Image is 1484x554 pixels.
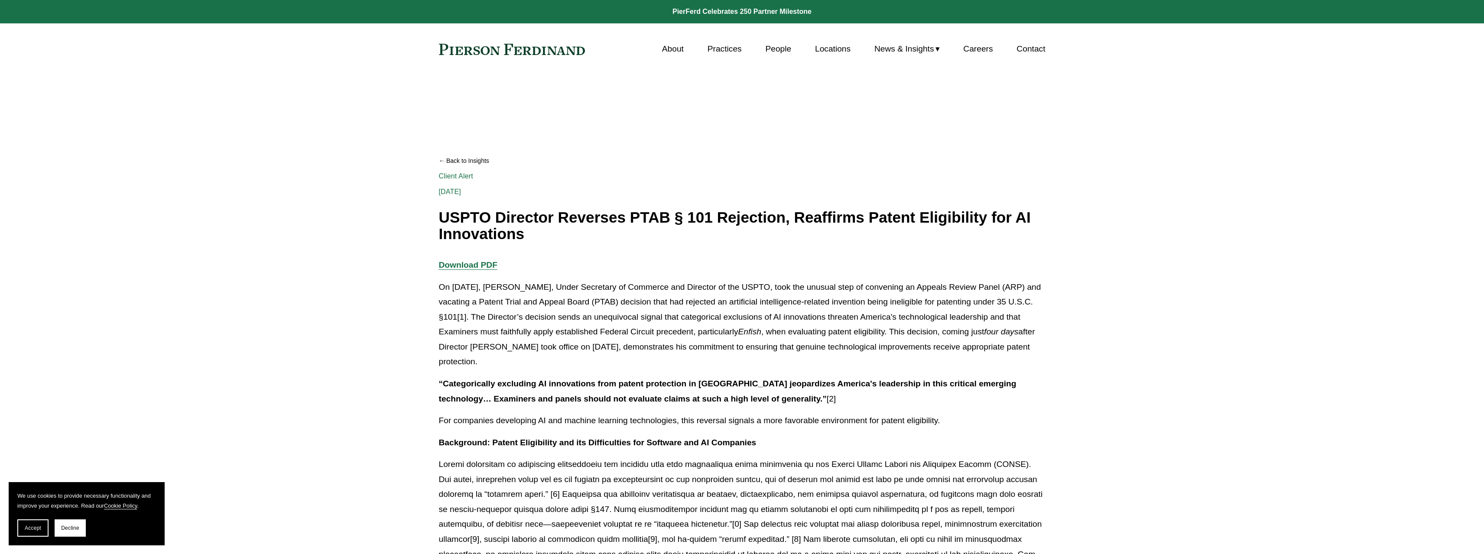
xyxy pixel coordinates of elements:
span: Accept [25,525,41,531]
span: [DATE] [439,188,461,195]
p: For companies developing AI and machine learning technologies, this reversal signals a more favor... [439,413,1046,428]
a: Client Alert [439,172,473,180]
section: Cookie banner [9,482,165,545]
p: On [DATE], [PERSON_NAME], Under Secretary of Commerce and Director of the USPTO, took the unusual... [439,280,1046,369]
em: four days [984,327,1018,336]
a: Cookie Policy [104,502,137,509]
a: Back to Insights [439,153,1046,168]
span: Decline [61,525,79,531]
a: Contact [1016,41,1045,57]
a: Locations [815,41,851,57]
span: News & Insights [874,42,934,57]
p: [2] [439,376,1046,406]
a: About [662,41,684,57]
strong: Background: Patent Eligibility and its Difficulties for Software and AI Companies [439,438,757,447]
h1: USPTO Director Reverses PTAB § 101 Rejection, Reaffirms Patent Eligibility for AI Innovations [439,209,1046,243]
a: Download PDF [439,260,497,269]
button: Decline [55,519,86,537]
a: folder dropdown [874,41,940,57]
em: Enfish [738,327,761,336]
a: Practices [708,41,742,57]
strong: “Categorically excluding AI innovations from patent protection in [GEOGRAPHIC_DATA] jeopardizes A... [439,379,1019,403]
a: People [765,41,791,57]
button: Accept [17,519,49,537]
a: Careers [963,41,993,57]
p: We use cookies to provide necessary functionality and improve your experience. Read our . [17,491,156,511]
